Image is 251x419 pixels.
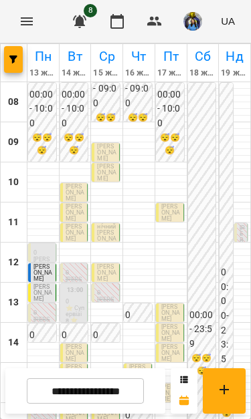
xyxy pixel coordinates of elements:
[189,352,215,378] h6: 😴😴😴
[66,299,85,305] p: 0
[66,343,84,362] span: [PERSON_NAME]
[161,323,180,342] span: [PERSON_NAME]
[33,317,53,335] p: [PERSON_NAME]
[93,46,120,67] h6: Ср
[62,46,89,67] h6: Вт
[97,143,116,162] span: [PERSON_NAME]
[8,335,19,350] h6: 14
[157,132,183,157] h6: 😴😴😴
[66,305,85,323] p: ⭐️ Супервізія ⭐️
[97,297,116,315] p: [PERSON_NAME]
[157,67,185,80] h6: 17 жовт
[8,295,19,310] h6: 13
[125,112,151,137] h6: 😴😴😴
[8,175,19,190] h6: 10
[29,46,57,67] h6: Пн
[161,303,180,322] span: [PERSON_NAME]
[221,67,248,80] h6: 19 жовт
[11,5,43,37] button: Menu
[189,308,215,352] h6: 00:00 - 23:59
[161,203,180,222] span: [PERSON_NAME]
[189,46,217,67] h6: Сб
[97,290,116,296] p: 0
[161,343,180,362] span: [PERSON_NAME]
[33,250,53,256] p: 0
[66,277,85,295] p: [PERSON_NAME]
[8,95,19,110] h6: 08
[62,67,89,80] h6: 14 жовт
[29,88,55,131] h6: 00:00 - 10:00
[240,225,245,291] p: [PERSON_NAME]
[29,67,57,80] h6: 13 жовт
[125,67,151,111] h6: 00:00 - 09:00
[97,163,116,182] span: [PERSON_NAME]
[93,67,120,80] h6: 15 жовт
[93,67,118,111] h6: 00:00 - 09:00
[93,112,118,137] h6: 😴😴😴
[33,310,53,316] p: 0
[66,223,84,242] span: [PERSON_NAME]
[97,263,116,282] span: [PERSON_NAME]
[125,67,153,80] h6: 16 жовт
[66,203,84,222] span: [PERSON_NAME]
[67,285,83,295] label: 13:00
[84,4,97,17] span: 8
[221,265,232,381] h6: 00:00 - 23:59
[125,46,153,67] h6: Чт
[8,215,19,230] h6: 11
[97,217,116,248] span: Празднічний [PERSON_NAME]
[33,283,52,302] span: [PERSON_NAME]
[157,88,183,131] h6: 00:00 - 10:00
[62,132,87,157] h6: 😴😴😴
[189,67,217,80] h6: 18 жовт
[221,46,248,67] h6: Нд
[216,9,240,33] button: UA
[8,255,19,270] h6: 12
[66,270,85,276] p: 0
[157,46,185,67] h6: Пт
[66,183,84,202] span: [PERSON_NAME]
[221,14,235,28] span: UA
[183,12,202,31] img: d1dec607e7f372b62d1bb04098aa4c64.jpeg
[33,257,53,275] p: [PERSON_NAME]
[62,88,87,131] h6: 00:00 - 10:00
[8,135,19,150] h6: 09
[29,132,55,157] h6: 😴😴😴
[33,263,52,282] span: [PERSON_NAME]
